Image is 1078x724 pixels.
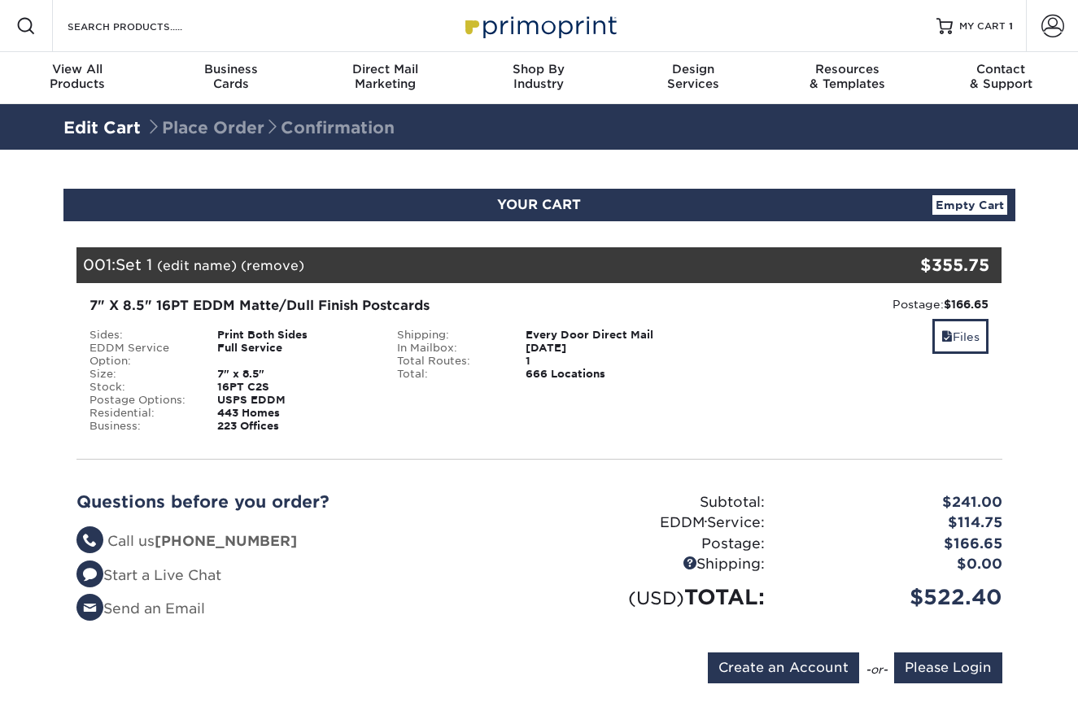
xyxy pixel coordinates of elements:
[308,52,462,104] a: Direct MailMarketing
[308,62,462,76] span: Direct Mail
[205,381,385,394] div: 16PT C2S
[941,330,953,343] span: files
[513,342,693,355] div: [DATE]
[539,492,777,513] div: Subtotal:
[308,62,462,91] div: Marketing
[205,329,385,342] div: Print Both Sides
[385,368,513,381] div: Total:
[155,533,297,549] strong: [PHONE_NUMBER]
[770,62,923,76] span: Resources
[241,258,304,273] a: (remove)
[616,62,770,76] span: Design
[777,534,1015,555] div: $166.65
[462,62,616,76] span: Shop By
[924,62,1078,91] div: & Support
[777,512,1015,534] div: $114.75
[777,492,1015,513] div: $241.00
[385,355,513,368] div: Total Routes:
[539,534,777,555] div: Postage:
[66,16,225,36] input: SEARCH PRODUCTS.....
[616,62,770,91] div: Services
[205,407,385,420] div: 443 Homes
[63,118,141,137] a: Edit Cart
[924,52,1078,104] a: Contact& Support
[462,62,616,91] div: Industry
[959,20,1006,33] span: MY CART
[77,368,206,381] div: Size:
[385,342,513,355] div: In Mailbox:
[205,342,385,368] div: Full Service
[616,52,770,104] a: DesignServices
[932,195,1007,215] a: Empty Cart
[154,62,308,91] div: Cards
[76,531,527,552] li: Call us
[628,587,684,608] small: (USD)
[76,567,221,583] a: Start a Live Chat
[1009,20,1013,32] span: 1
[770,52,923,104] a: Resources& Templates
[76,600,205,617] a: Send an Email
[924,62,1078,76] span: Contact
[385,329,513,342] div: Shipping:
[205,420,385,433] div: 223 Offices
[513,368,693,381] div: 666 Locations
[539,512,777,534] div: EDDM Service:
[770,62,923,91] div: & Templates
[539,582,777,613] div: TOTAL:
[77,342,206,368] div: EDDM Service Option:
[462,52,616,104] a: Shop ByIndustry
[77,394,206,407] div: Postage Options:
[205,368,385,381] div: 7" x 8.5"
[894,652,1002,683] input: Please Login
[154,62,308,76] span: Business
[708,652,859,683] input: Create an Account
[77,329,206,342] div: Sides:
[205,394,385,407] div: USPS EDDM
[146,118,395,137] span: Place Order Confirmation
[76,247,848,283] div: 001:
[705,296,989,312] div: Postage:
[157,258,237,273] a: (edit name)
[513,355,693,368] div: 1
[848,253,990,277] div: $355.75
[154,52,308,104] a: BusinessCards
[539,554,777,575] div: Shipping:
[458,8,621,43] img: Primoprint
[705,519,707,526] span: ®
[116,255,152,273] span: Set 1
[932,319,989,354] a: Files
[513,329,693,342] div: Every Door Direct Mail
[77,407,206,420] div: Residential:
[89,296,681,316] div: 7" X 8.5" 16PT EDDM Matte/Dull Finish Postcards
[497,197,581,212] span: YOUR CART
[77,381,206,394] div: Stock:
[777,554,1015,575] div: $0.00
[944,298,989,311] strong: $166.65
[866,663,888,676] em: -or-
[77,420,206,433] div: Business:
[777,582,1015,613] div: $522.40
[76,492,527,512] h2: Questions before you order?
